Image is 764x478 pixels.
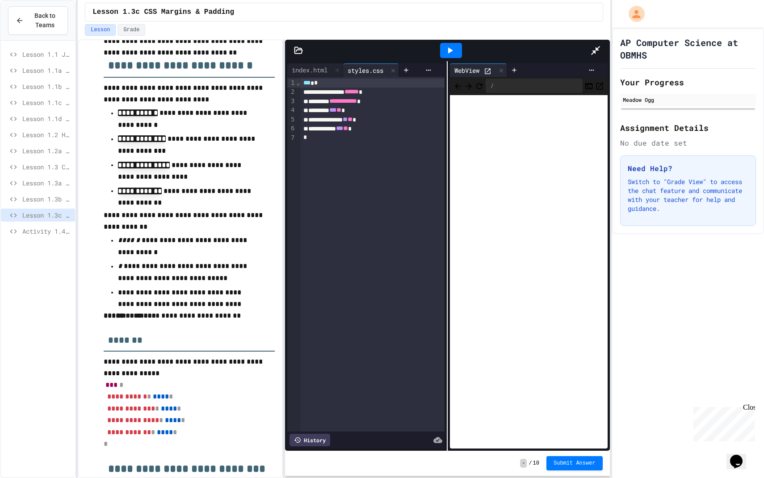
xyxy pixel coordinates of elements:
div: styles.css [343,66,388,75]
div: No due date set [620,138,756,148]
span: Lesson 1.1d JavaScript [22,114,71,123]
div: 2 [287,88,296,96]
span: Lesson 1.1 JavaScript Intro [22,50,71,59]
div: 7 [287,134,296,143]
span: Lesson 1.1c JS Intro [22,98,71,107]
p: Switch to "Grade View" to access the chat feature and communicate with your teacher for help and ... [628,177,748,213]
span: Lesson 1.2 HTML Basics [22,130,71,139]
div: / [486,79,583,93]
span: - [520,459,527,468]
span: Fold line [296,79,301,86]
div: 1 [287,79,296,88]
div: My Account [619,4,647,24]
button: Open in new tab [595,80,604,91]
button: Refresh [475,80,484,91]
span: Lesson 1.3 CSS Introduction [22,162,71,172]
div: 3 [287,97,296,106]
span: Lesson 1.3c CSS Margins & Padding [92,7,234,17]
span: Back [453,80,462,91]
div: 6 [287,124,296,133]
span: Lesson 1.3b CSS Backgrounds [22,194,71,204]
iframe: chat widget [690,403,755,441]
div: 4 [287,106,296,115]
span: Back to Teams [29,11,60,30]
button: Back to Teams [8,6,68,35]
div: History [290,434,330,446]
span: 10 [533,460,539,467]
span: Lesson 1.1b JavaScript Intro [22,82,71,91]
div: styles.css [343,63,399,77]
div: index.html [287,63,343,77]
span: Lesson 1.3c CSS Margins & Padding [22,210,71,220]
button: Console [584,80,593,91]
h3: Need Help? [628,163,748,174]
div: Meadow Ogg [623,96,753,104]
span: / [529,460,532,467]
span: Lesson 1.2a HTML Continued [22,146,71,155]
div: WebView [450,66,484,75]
button: Lesson [85,24,116,36]
span: Forward [464,80,473,91]
iframe: Web Preview [450,95,608,449]
span: Lesson 1.1a JavaScript Intro [22,66,71,75]
h1: AP Computer Science at OBMHS [620,36,756,61]
span: Submit Answer [554,460,596,467]
button: Grade [118,24,145,36]
div: Chat with us now!Close [4,4,62,57]
h2: Your Progress [620,76,756,88]
button: Submit Answer [546,456,603,470]
iframe: chat widget [726,442,755,469]
div: WebView [450,63,507,77]
span: Activity 1.4 JS Animation Intro [22,226,71,236]
h2: Assignment Details [620,122,756,134]
div: 5 [287,115,296,124]
div: index.html [287,65,332,75]
span: Lesson 1.3a CSS Selectors [22,178,71,188]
